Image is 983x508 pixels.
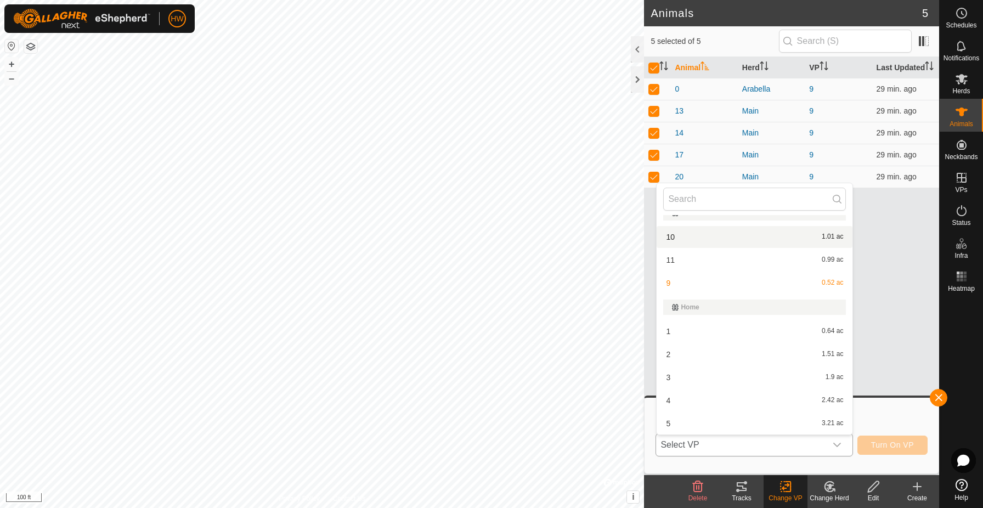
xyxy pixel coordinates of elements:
button: Map Layers [24,40,37,53]
span: Help [954,494,968,501]
th: Last Updated [872,57,939,78]
span: i [632,492,634,501]
span: 0.99 ac [822,256,843,264]
p-sorticon: Activate to sort [925,63,934,72]
div: Tracks [720,493,764,503]
span: Neckbands [945,154,978,160]
h2: Animals [651,7,922,20]
button: Reset Map [5,39,18,53]
a: 9 [809,172,813,181]
div: Arabella [742,83,800,95]
div: Main [742,149,800,161]
span: 2.42 ac [822,397,843,404]
span: Delete [688,494,708,502]
div: dropdown trigger [826,434,848,456]
th: Animal [670,57,737,78]
span: Animals [950,121,973,127]
span: 2 [666,351,670,358]
div: Change VP [764,493,807,503]
span: 14 [675,127,683,139]
li: 4 [657,390,852,411]
span: 3 [666,374,670,381]
input: Search (S) [779,30,912,53]
span: 11 [666,256,675,264]
li: 2 [657,343,852,365]
span: 5 [666,420,670,427]
span: Status [952,219,970,226]
button: Turn On VP [857,436,928,455]
span: 3.21 ac [822,420,843,427]
span: 1.51 ac [822,351,843,358]
span: Aug 26, 2025 at 3:38 PM [877,84,917,93]
span: 10 [666,233,675,241]
span: 1.9 ac [826,374,844,381]
a: Privacy Policy [279,494,320,504]
span: Herds [952,88,970,94]
span: Notifications [944,55,979,61]
li: 1 [657,320,852,342]
span: 5 [922,5,928,21]
a: 9 [809,106,813,115]
a: Help [940,475,983,505]
div: Home [672,304,837,311]
p-sorticon: Activate to sort [820,63,828,72]
button: – [5,72,18,85]
div: Main [742,171,800,183]
span: 1.01 ac [822,233,843,241]
input: Search [663,188,846,211]
span: 9 [666,279,670,287]
span: Infra [954,252,968,259]
p-sorticon: Activate to sort [760,63,769,72]
span: VPs [955,187,967,193]
span: Schedules [946,22,976,29]
span: Turn On VP [871,441,914,449]
span: 5 selected of 5 [651,36,778,47]
div: Change Herd [807,493,851,503]
li: 3 [657,366,852,388]
li: 5 [657,413,852,434]
div: Edit [851,493,895,503]
span: 4 [666,397,670,404]
li: 11 [657,249,852,271]
span: 20 [675,171,683,183]
img: Gallagher Logo [13,9,150,29]
p-sorticon: Activate to sort [659,63,668,72]
span: 0.64 ac [822,328,843,335]
button: + [5,58,18,71]
a: 9 [809,128,813,137]
div: Create [895,493,939,503]
span: Aug 26, 2025 at 3:38 PM [877,172,917,181]
span: Aug 26, 2025 at 3:37 PM [877,106,917,115]
span: 0 [675,83,679,95]
span: 17 [675,149,683,161]
div: Main [742,105,800,117]
li: 10 [657,226,852,248]
span: 13 [675,105,683,117]
a: 9 [809,150,813,159]
div: Main [742,127,800,139]
span: Aug 26, 2025 at 3:38 PM [877,150,917,159]
th: VP [805,57,872,78]
a: 9 [809,84,813,93]
th: Herd [738,57,805,78]
span: 1 [666,328,670,335]
span: HW [171,13,183,25]
a: Contact Us [333,494,365,504]
span: Select VP [656,434,826,456]
li: 9 [657,272,852,294]
p-sorticon: Activate to sort [700,63,709,72]
span: Heatmap [948,285,975,292]
button: i [627,491,639,503]
span: Aug 26, 2025 at 3:38 PM [877,128,917,137]
span: 0.52 ac [822,279,843,287]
